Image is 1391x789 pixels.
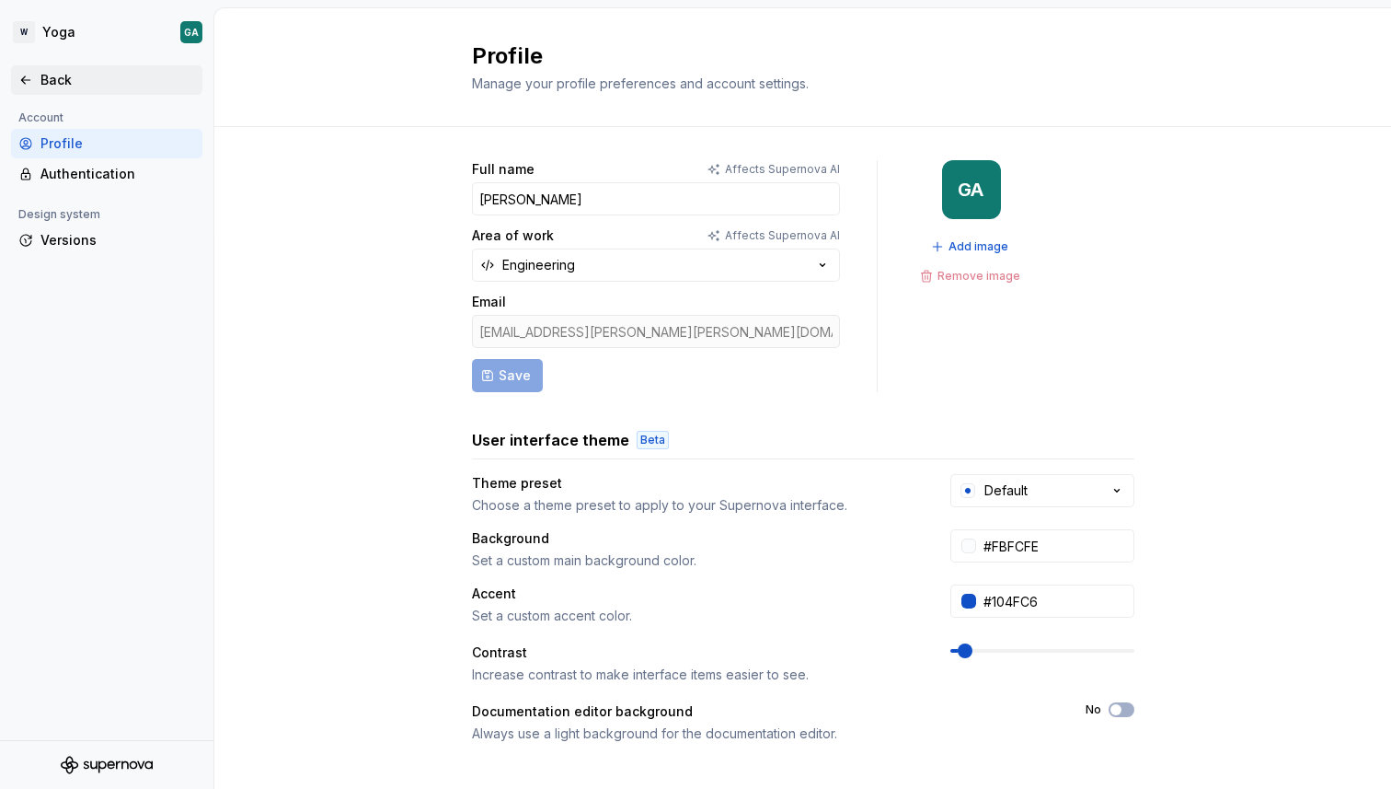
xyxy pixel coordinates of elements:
[40,165,195,183] div: Authentication
[472,429,629,451] h3: User interface theme
[950,474,1134,507] button: Default
[4,12,210,52] button: WYogaGA
[725,162,840,177] p: Affects Supernova AI
[472,529,917,548] div: Background
[1086,702,1101,717] label: No
[976,585,1134,618] input: #104FC6
[948,239,1008,254] span: Add image
[472,41,1112,71] h2: Profile
[42,23,75,41] div: Yoga
[40,134,195,153] div: Profile
[472,293,506,311] label: Email
[472,644,917,662] div: Contrast
[40,71,195,89] div: Back
[11,65,202,95] a: Back
[472,551,917,570] div: Set a custom main background color.
[472,496,917,515] div: Choose a theme preset to apply to your Supernova interface.
[61,756,153,774] svg: Supernova Logo
[725,228,840,243] p: Affects Supernova AI
[472,607,917,625] div: Set a custom accent color.
[502,256,575,274] div: Engineering
[13,21,35,43] div: W
[11,203,108,226] div: Design system
[11,129,202,158] a: Profile
[925,234,1017,260] button: Add image
[472,226,554,245] label: Area of work
[11,159,202,189] a: Authentication
[976,529,1134,563] input: #FFFFFF
[984,482,1028,500] div: Default
[472,75,809,91] span: Manage your profile preferences and account settings.
[472,474,917,493] div: Theme preset
[40,231,195,249] div: Versions
[11,107,71,129] div: Account
[472,725,1052,743] div: Always use a light background for the documentation editor.
[472,702,1052,721] div: Documentation editor background
[11,226,202,255] a: Versions
[472,160,535,179] label: Full name
[637,431,669,449] div: Beta
[472,585,917,603] div: Accent
[184,25,199,40] div: GA
[958,182,984,197] div: GA
[472,666,917,684] div: Increase contrast to make interface items easier to see.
